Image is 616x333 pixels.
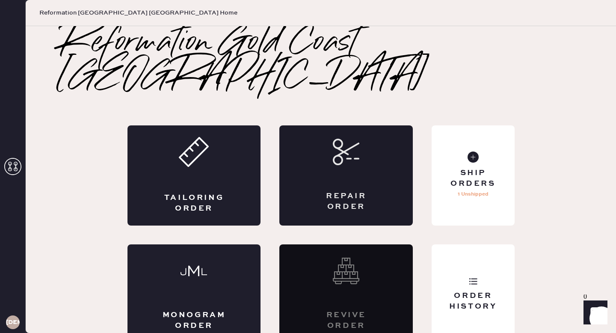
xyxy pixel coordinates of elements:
[6,319,20,325] h3: [DEMOGRAPHIC_DATA]
[60,26,582,95] h2: Reformation Gold Coast [GEOGRAPHIC_DATA]
[39,9,237,17] span: Reformation [GEOGRAPHIC_DATA] [GEOGRAPHIC_DATA] Home
[438,291,507,312] div: Order History
[575,294,612,331] iframe: Front Chat
[162,310,227,331] div: Monogram Order
[458,189,489,199] p: 1 Unshipped
[314,191,379,212] div: Repair Order
[314,310,379,331] div: Revive order
[438,168,507,189] div: Ship Orders
[162,193,227,214] div: Tailoring Order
